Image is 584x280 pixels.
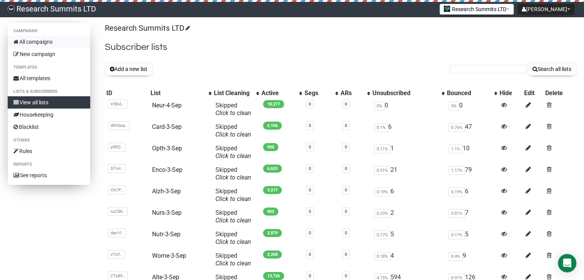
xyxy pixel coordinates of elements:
span: 18,277 [263,100,284,108]
th: Hide: No sort applied, sorting is disabled [498,88,523,99]
td: 6 [371,120,445,142]
span: 2,268 [263,250,282,259]
span: tuZ5N.. [108,207,127,216]
td: 7 [445,206,498,227]
a: 0 [345,102,347,107]
span: Skipped [215,231,251,245]
span: 0.19% [374,188,390,196]
span: Chi7F.. [108,186,126,194]
a: Neur-4-Sep [152,102,182,109]
a: Click to clean [215,217,251,224]
a: 0 [345,273,347,278]
a: 0 [309,273,311,278]
span: Skipped [215,166,251,181]
th: Unsubscribed: No sort applied, activate to apply an ascending sort [371,88,445,99]
div: Edit [524,89,542,97]
a: Research Summits LTD [105,23,189,33]
td: 5 [371,227,445,249]
a: 0 [309,188,311,193]
span: 2,879 [263,229,282,237]
span: 0.17% [448,231,465,239]
span: 3,217 [263,186,282,194]
span: 6,106 [263,122,282,130]
a: Wome-3-Sep [152,252,186,259]
a: Click to clean [215,260,251,267]
td: 6 [445,184,498,206]
span: 862 [263,208,278,216]
span: 1.1% [448,145,463,153]
div: Hide [500,89,521,97]
h2: Subscriber lists [105,40,576,54]
td: 10 [445,142,498,163]
img: bccbfd5974049ef095ce3c15df0eef5a [8,5,15,12]
a: 0 [345,123,347,128]
a: Click to clean [215,238,251,245]
li: Lists & subscribers [8,87,90,96]
a: 0 [309,123,311,128]
td: 1 [371,142,445,163]
a: Blacklist [8,121,90,133]
a: Alzh-3-Sep [152,188,181,195]
img: 2.jpg [444,6,450,12]
span: 0.23% [374,209,390,218]
a: Click to clean [215,152,251,160]
a: 0 [309,252,311,257]
div: List [151,89,205,97]
td: 47 [445,120,498,142]
span: Skipped [215,145,251,160]
th: List Cleaning: No sort applied, activate to apply an ascending sort [212,88,260,99]
a: Nurs-3-Sep [152,209,182,216]
th: ARs: No sort applied, activate to apply an ascending sort [339,88,371,99]
span: Skipped [215,209,251,224]
span: 0.19% [448,188,465,196]
span: Skipped [215,123,251,138]
div: List Cleaning [214,89,252,97]
span: 1.17% [448,166,465,175]
div: Active [261,89,295,97]
a: 0 [345,145,347,150]
span: V3RvL.. [108,100,127,109]
li: Others [8,136,90,145]
td: 4 [371,249,445,270]
span: 6,653 [263,165,282,173]
a: Nutr-3-Sep [152,231,180,238]
li: Templates [8,63,90,72]
span: 0.76% [448,123,465,132]
th: Segs: No sort applied, activate to apply an ascending sort [303,88,339,99]
span: 0.4% [448,252,463,261]
span: 0.1% [374,123,388,132]
a: Opth-3-Sep [152,145,182,152]
a: Card-3-Sep [152,123,182,130]
div: Delete [545,89,575,97]
td: 0 [371,99,445,120]
button: Research Summits LTD [440,4,514,15]
a: 0 [345,166,347,171]
button: Search all lists [528,63,576,76]
td: 0 [445,99,498,120]
td: 9 [445,249,498,270]
span: Skipped [215,102,251,117]
div: ID [106,89,147,97]
a: Housekeeping [8,109,90,121]
a: See reports [8,169,90,181]
td: 6 [371,184,445,206]
th: ID: No sort applied, sorting is disabled [105,88,149,99]
span: dqv1f.. [108,229,126,237]
span: vTtrf.. [108,250,125,259]
a: Rules [8,145,90,157]
a: 0 [345,209,347,214]
span: DTinI.. [108,164,126,173]
span: 0.18% [374,252,390,261]
td: 2 [371,206,445,227]
a: New campaign [8,48,90,60]
span: 13,726 [263,272,284,280]
a: 0 [309,231,311,236]
th: Edit: No sort applied, sorting is disabled [523,88,544,99]
a: Click to clean [215,174,251,181]
a: All templates [8,72,90,84]
a: 0 [309,166,311,171]
a: 0 [345,252,347,257]
span: 0% [374,102,385,110]
span: 0.31% [374,166,390,175]
td: 21 [371,163,445,184]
